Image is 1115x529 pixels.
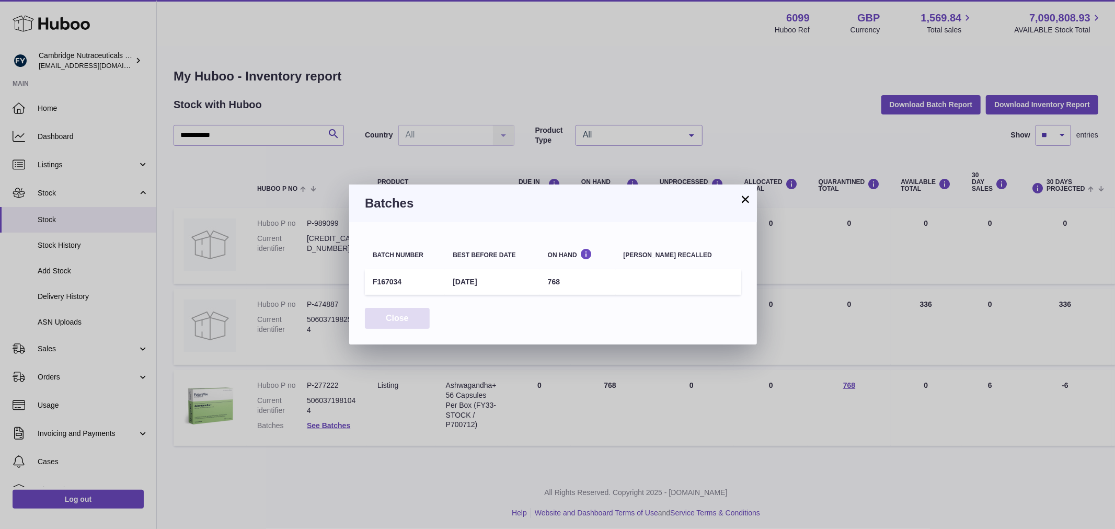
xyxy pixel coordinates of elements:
[548,248,608,258] div: On Hand
[365,269,445,295] td: F167034
[365,308,430,329] button: Close
[373,252,437,259] div: Batch number
[453,252,532,259] div: Best before date
[445,269,539,295] td: [DATE]
[540,269,616,295] td: 768
[365,195,741,212] h3: Batches
[624,252,733,259] div: [PERSON_NAME] recalled
[739,193,752,205] button: ×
